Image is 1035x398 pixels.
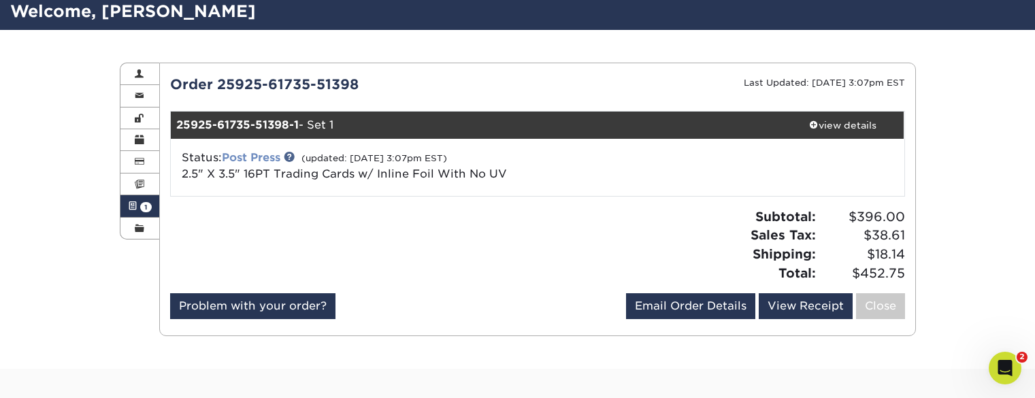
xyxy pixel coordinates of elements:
a: Email Order Details [626,293,755,319]
span: $18.14 [820,245,905,264]
iframe: Intercom live chat [989,352,1021,384]
strong: Subtotal: [755,209,816,224]
div: Status: [171,150,659,182]
span: $452.75 [820,264,905,283]
small: Last Updated: [DATE] 3:07pm EST [744,78,905,88]
strong: Shipping: [753,246,816,261]
strong: Total: [778,265,816,280]
strong: 25925-61735-51398-1 [176,118,299,131]
div: Order 25925-61735-51398 [160,74,538,95]
span: $38.61 [820,226,905,245]
a: Problem with your order? [170,293,335,319]
div: view details [782,118,904,132]
a: 1 [120,195,160,217]
div: - Set 1 [171,112,782,139]
a: Post Press [222,151,280,164]
a: 2.5" X 3.5" 16PT Trading Cards w/ Inline Foil With No UV [182,167,507,180]
strong: Sales Tax: [751,227,816,242]
span: 1 [140,202,152,212]
a: view details [782,112,904,139]
span: 2 [1017,352,1028,363]
a: View Receipt [759,293,853,319]
a: Close [856,293,905,319]
span: $396.00 [820,208,905,227]
small: (updated: [DATE] 3:07pm EST) [301,153,447,163]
